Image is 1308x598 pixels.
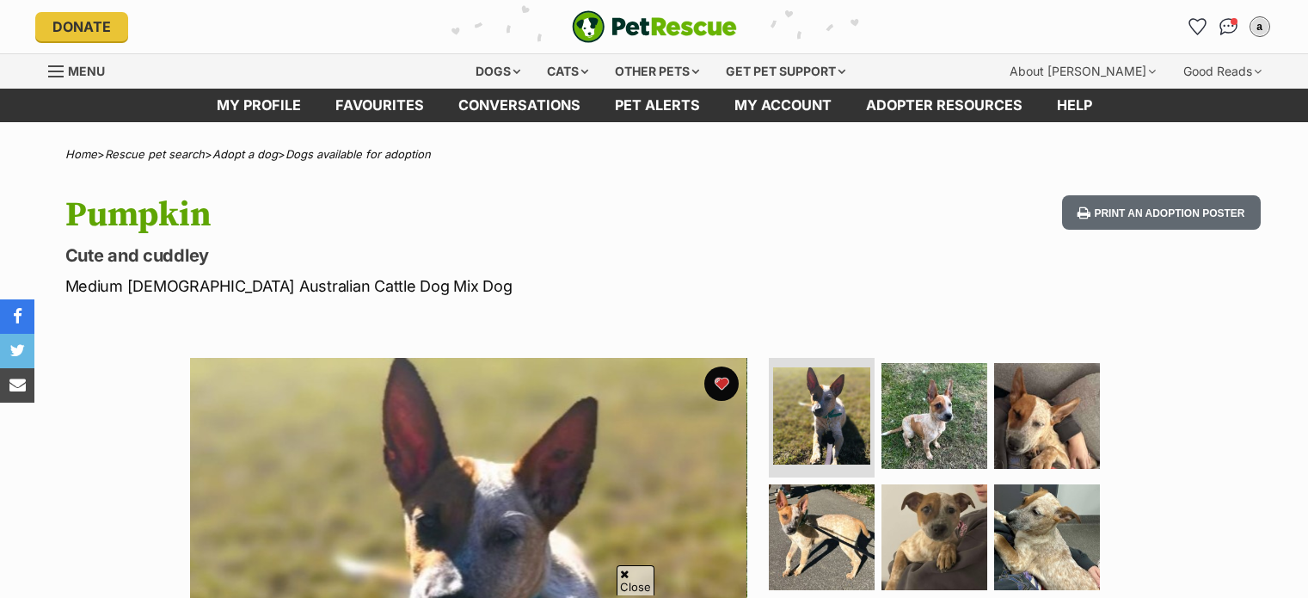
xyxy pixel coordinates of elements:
a: Menu [48,54,117,85]
div: Get pet support [714,54,857,89]
button: Print an adoption poster [1062,195,1260,231]
a: Dogs available for adoption [286,147,431,161]
a: Donate [35,12,128,41]
a: conversations [441,89,598,122]
img: Photo of Pumpkin [994,363,1100,469]
a: Favourites [1184,13,1212,40]
div: Other pets [603,54,711,89]
a: My account [717,89,849,122]
a: Conversations [1215,13,1243,40]
img: Photo of Pumpkin [773,367,870,465]
div: Dogs [464,54,532,89]
div: Good Reads [1171,54,1274,89]
img: logo-e224e6f780fb5917bec1dbf3a21bbac754714ae5b6737aabdf751b685950b380.svg [572,10,737,43]
h1: Pumpkin [65,195,793,235]
a: Pet alerts [598,89,717,122]
a: PetRescue [572,10,737,43]
a: Home [65,147,97,161]
p: Medium [DEMOGRAPHIC_DATA] Australian Cattle Dog Mix Dog [65,274,793,298]
img: Photo of Pumpkin [994,484,1100,590]
img: chat-41dd97257d64d25036548639549fe6c8038ab92f7586957e7f3b1b290dea8141.svg [1219,18,1237,35]
span: Close [617,565,654,595]
img: Photo of Pumpkin [881,363,987,469]
a: My profile [200,89,318,122]
button: favourite [704,367,739,401]
div: > > > [22,148,1287,161]
div: Cats [535,54,600,89]
div: a [1251,18,1268,35]
a: Favourites [318,89,441,122]
button: My account [1246,13,1274,40]
ul: Account quick links [1184,13,1274,40]
a: Adopter resources [849,89,1040,122]
a: Rescue pet search [105,147,205,161]
a: Adopt a dog [212,147,278,161]
a: Help [1040,89,1109,122]
img: Photo of Pumpkin [769,484,875,590]
p: Cute and cuddley [65,244,793,268]
div: About [PERSON_NAME] [998,54,1168,89]
img: Photo of Pumpkin [881,484,987,590]
span: Menu [68,64,105,78]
